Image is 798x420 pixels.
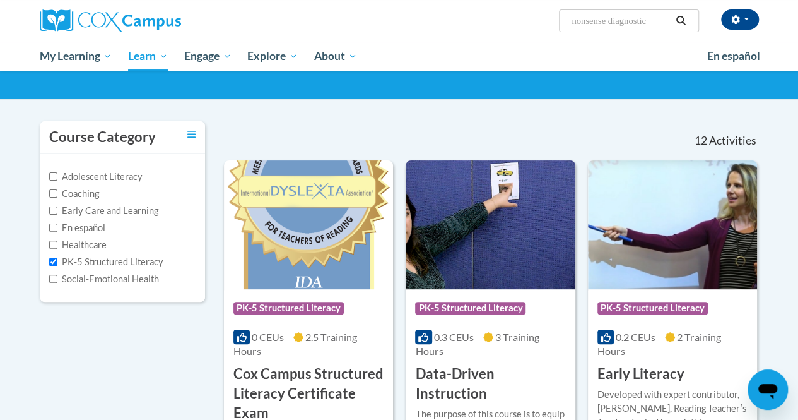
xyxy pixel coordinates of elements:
[176,42,240,71] a: Engage
[184,49,232,64] span: Engage
[40,9,181,32] img: Cox Campus
[49,272,159,286] label: Social-Emotional Health
[187,128,196,141] a: Toggle collapse
[314,49,357,64] span: About
[30,42,768,71] div: Main menu
[721,9,759,30] button: Account Settings
[49,207,57,215] input: Checkbox for Options
[597,364,684,384] h3: Early Literacy
[570,13,671,28] input: Search Courses
[233,331,357,357] span: 2.5 Training Hours
[49,189,57,198] input: Checkbox for Options
[49,221,105,235] label: En español
[49,172,57,181] input: Checkbox for Options
[406,160,575,289] img: Course Logo
[49,241,57,249] input: Checkbox for Options
[224,160,393,289] img: Course Logo
[49,255,163,269] label: PK-5 Structured Literacy
[434,331,474,343] span: 0.3 CEUs
[306,42,365,71] a: About
[707,49,760,63] span: En español
[415,364,565,404] h3: Data-Driven Instruction
[588,160,757,289] img: Course Logo
[120,42,176,71] a: Learn
[415,302,525,315] span: PK-5 Structured Literacy
[699,43,768,69] a: En español
[49,170,143,184] label: Adolescent Literacy
[39,49,112,64] span: My Learning
[49,204,158,218] label: Early Care and Learning
[671,13,690,28] button: Search
[40,9,267,32] a: Cox Campus
[233,302,344,315] span: PK-5 Structured Literacy
[49,238,107,252] label: Healthcare
[252,331,284,343] span: 0 CEUs
[239,42,306,71] a: Explore
[597,302,708,315] span: PK-5 Structured Literacy
[694,134,707,148] span: 12
[597,331,721,357] span: 2 Training Hours
[748,369,788,410] iframe: Button to launch messaging window
[415,331,539,357] span: 3 Training Hours
[49,128,156,147] h3: Course Category
[247,49,298,64] span: Explore
[49,275,57,283] input: Checkbox for Options
[49,187,99,201] label: Coaching
[128,49,168,64] span: Learn
[49,224,57,232] input: Checkbox for Options
[616,331,655,343] span: 0.2 CEUs
[709,134,756,148] span: Activities
[32,42,120,71] a: My Learning
[49,258,57,266] input: Checkbox for Options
